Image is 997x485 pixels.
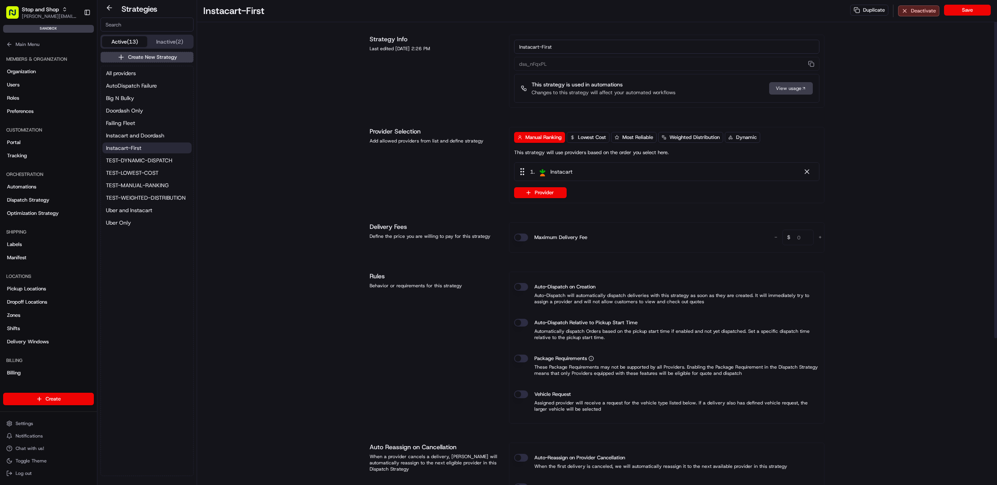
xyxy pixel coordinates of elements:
button: Notifications [3,431,94,441]
span: Manifest [7,254,26,261]
button: Settings [3,418,94,429]
a: Optimization Strategy [3,207,94,220]
span: Uber and Instacart [106,206,152,214]
button: Save [944,5,991,16]
span: Log out [16,470,32,476]
a: Preferences [3,105,94,118]
div: Billing [3,354,94,367]
p: This strategy is used in automations [532,81,675,88]
button: Duplicate [850,5,888,16]
p: Automatically dispatch Orders based on the pickup start time if enabled and not yet dispatched. S... [514,328,819,341]
span: Shifts [7,325,20,332]
span: Dropoff Locations [7,299,47,306]
button: Create New Strategy [100,52,194,63]
a: AutoDispatch Failure [102,80,192,91]
span: Delivery Windows [7,338,49,345]
a: Portal [3,136,94,149]
span: Dynamic [736,134,757,141]
h1: Provider Selection [370,127,500,136]
button: Chat with us! [3,443,94,454]
button: [PERSON_NAME][EMAIL_ADDRESS][DOMAIN_NAME] [22,13,78,19]
h1: Strategy Info [370,35,500,44]
span: Billing [7,369,21,376]
label: Vehicle Request [534,390,571,398]
h2: Strategies [122,4,157,14]
span: Toggle Theme [16,458,47,464]
span: Preferences [7,108,33,115]
div: Last edited [DATE] 2:26 PM [370,46,500,52]
button: Create [3,393,94,405]
span: Optimization Strategy [7,210,59,217]
a: Labels [3,238,94,251]
span: Users [7,81,19,88]
span: Big N Bulky [106,94,134,102]
span: Tracking [7,152,27,159]
button: Most Reliable [611,132,657,143]
input: Search [100,18,194,32]
button: Provider [514,187,567,198]
a: Uber Only [102,217,192,228]
span: Weighted Distribution [669,134,720,141]
span: Automations [7,183,36,190]
span: TEST-WEIGHTED-DISTRIBUTION [106,194,186,202]
span: Lowest Cost [578,134,606,141]
span: Main Menu [16,41,39,47]
a: Instacart-First [102,142,192,153]
span: Instacart and Doordash [106,132,164,139]
a: Tracking [3,149,94,162]
button: Main Menu [3,39,94,50]
span: Portal [7,139,21,146]
a: TEST-WEIGHTED-DISTRIBUTION [102,192,192,203]
a: Organization [3,65,94,78]
span: Most Reliable [622,134,653,141]
span: Settings [16,420,33,427]
button: Log out [3,468,94,479]
div: sandbox [3,25,94,33]
a: Dispatch Strategy [3,194,94,206]
button: Dynamic [725,132,760,143]
h1: Auto Reassign on Cancellation [370,443,500,452]
button: Package Requirements [588,356,594,361]
h1: Instacart-First [203,5,264,17]
span: Package Requirements [534,355,587,362]
span: All providers [106,69,136,77]
div: Members & Organization [3,53,94,65]
div: Behavior or requirements for this strategy [370,283,500,289]
button: Toggle Theme [3,455,94,466]
span: AutoDispatch Failure [106,82,157,90]
button: Manual Ranking [514,132,565,143]
button: Uber and Instacart [102,205,192,216]
button: Big N Bulky [102,93,192,104]
button: Instacart and Doordash [102,130,192,141]
button: Stop and Shop[PERSON_NAME][EMAIL_ADDRESS][DOMAIN_NAME] [3,3,81,22]
a: Delivery Windows [3,336,94,348]
button: Failing Fleet [102,118,192,128]
span: Zones [7,312,20,319]
label: Maximum Delivery Fee [534,234,587,241]
button: Stop and Shop [22,5,59,13]
span: $ [784,231,793,246]
span: Create [46,395,61,402]
img: instacart_logo.png [538,167,547,176]
a: Dropoff Locations [3,296,94,308]
h1: Rules [370,272,500,281]
a: View usage [769,82,813,95]
button: Deactivate [898,5,939,16]
a: Users [3,79,94,91]
span: Doordash Only [106,107,143,114]
span: TEST-MANUAL-RANKING [106,181,169,189]
a: Zones [3,309,94,322]
span: Organization [7,68,36,75]
span: TEST-DYNAMIC-DISPATCH [106,156,172,164]
p: Assigned provider will receive a request for the vehicle type listed below. If a delivery also ha... [514,400,819,412]
p: These Package Requirements may not be supported by all Providers. Enabling the Package Requiremen... [514,364,819,376]
button: Active (13) [102,36,147,47]
div: 1. Instacart [514,162,819,181]
span: Roles [7,95,19,102]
